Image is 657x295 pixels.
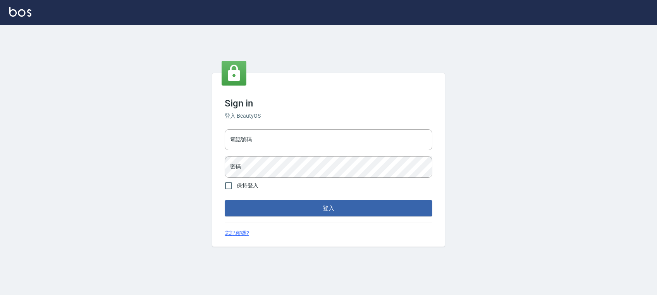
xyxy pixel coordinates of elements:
h3: Sign in [225,98,432,109]
img: Logo [9,7,31,17]
button: 登入 [225,200,432,216]
a: 忘記密碼? [225,229,249,237]
h6: 登入 BeautyOS [225,112,432,120]
span: 保持登入 [237,182,258,190]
